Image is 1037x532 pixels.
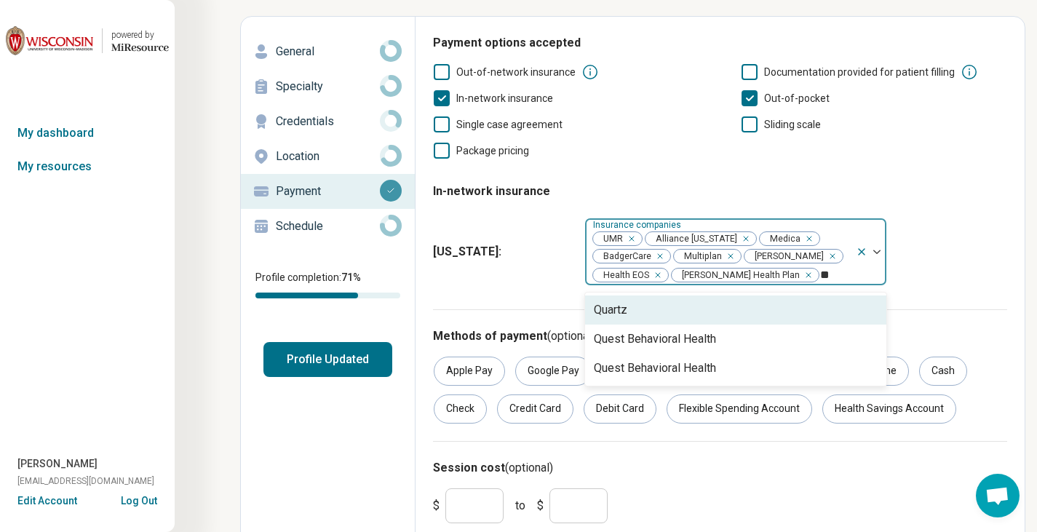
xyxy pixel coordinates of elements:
[645,232,742,246] span: Alliance [US_STATE]
[276,148,380,165] p: Location
[593,269,653,282] span: Health EOS
[434,357,505,386] div: Apple Pay
[593,250,656,263] span: BadgerCare
[17,493,77,509] button: Edit Account
[241,69,415,104] a: Specialty
[594,301,627,319] div: Quartz
[434,394,487,424] div: Check
[433,327,1007,345] h3: Methods of payment
[276,183,380,200] p: Payment
[433,497,440,515] span: $
[263,342,392,377] button: Profile Updated
[764,92,830,104] span: Out-of-pocket
[111,28,169,41] div: powered by
[433,459,1007,477] h3: Session cost
[593,232,627,246] span: UMR
[515,357,592,386] div: Google Pay
[505,461,553,475] span: (optional)
[584,394,656,424] div: Debit Card
[241,261,415,307] div: Profile completion:
[456,145,529,156] span: Package pricing
[594,330,716,348] div: Quest Behavioral Health
[17,475,154,488] span: [EMAIL_ADDRESS][DOMAIN_NAME]
[276,43,380,60] p: General
[976,474,1020,517] div: Open chat
[760,232,805,246] span: Medica
[594,360,716,377] div: Quest Behavioral Health
[456,66,576,78] span: Out-of-network insurance
[515,497,525,515] span: to
[276,218,380,235] p: Schedule
[537,497,544,515] span: $
[341,271,361,283] span: 71 %
[241,34,415,69] a: General
[456,92,553,104] span: In-network insurance
[241,209,415,244] a: Schedule
[764,66,955,78] span: Documentation provided for patient filling
[6,23,169,58] a: University of Wisconsin-Madisonpowered by
[241,104,415,139] a: Credentials
[241,174,415,209] a: Payment
[6,23,93,58] img: University of Wisconsin-Madison
[255,293,400,298] div: Profile completion
[672,269,804,282] span: [PERSON_NAME] Health Plan
[744,250,828,263] span: [PERSON_NAME]
[497,394,573,424] div: Credit Card
[764,119,821,130] span: Sliding scale
[547,329,595,343] span: (optional)
[919,357,967,386] div: Cash
[121,493,157,505] button: Log Out
[433,171,550,212] legend: In-network insurance
[433,34,1007,52] h3: Payment options accepted
[17,456,98,472] span: [PERSON_NAME]
[433,243,573,261] span: [US_STATE] :
[276,113,380,130] p: Credentials
[822,394,956,424] div: Health Savings Account
[456,119,563,130] span: Single case agreement
[674,250,726,263] span: Multiplan
[667,394,812,424] div: Flexible Spending Account
[593,220,684,230] label: Insurance companies
[276,78,380,95] p: Specialty
[241,139,415,174] a: Location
